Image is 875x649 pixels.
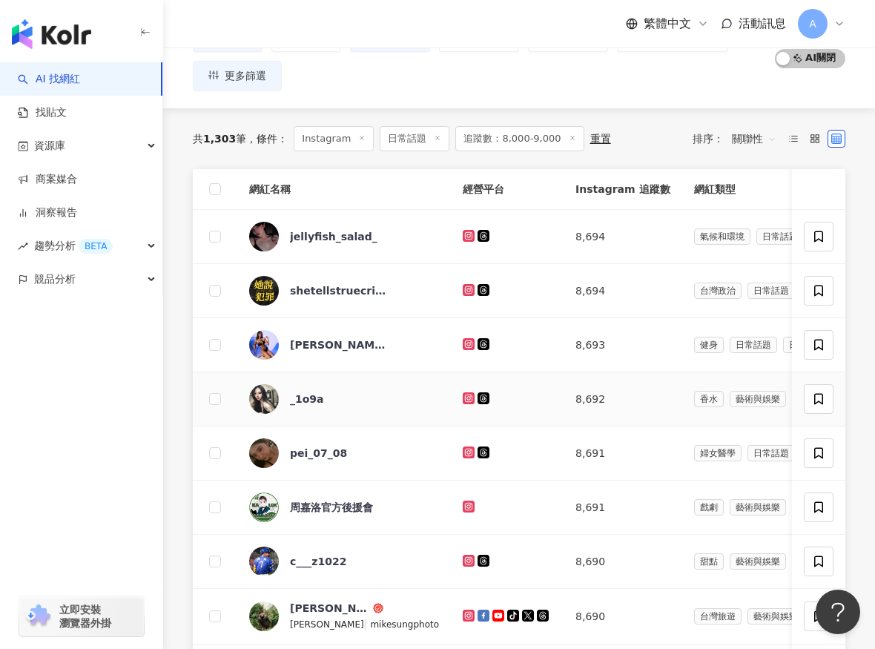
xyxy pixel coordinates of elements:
[249,384,279,414] img: KOL Avatar
[730,499,786,515] span: 藝術與娛樂
[730,337,777,353] span: 日常話題
[249,438,439,468] a: KOL Avatarpei_07_08
[816,590,860,634] iframe: Help Scout Beacon - Open
[694,337,724,353] span: 健身
[18,72,80,87] a: searchAI 找網紅
[694,608,742,625] span: 台灣旅遊
[246,133,288,145] span: 條件 ：
[249,547,439,576] a: KOL Avatarc___z1022
[249,384,439,414] a: KOL Avatar_1o9a
[34,263,76,296] span: 競品分析
[694,553,724,570] span: 甜點
[249,602,279,631] img: KOL Avatar
[290,619,364,630] span: [PERSON_NAME]
[370,619,439,630] span: mikesungphoto
[34,129,65,162] span: 資源庫
[739,16,786,30] span: 活動訊息
[249,492,439,522] a: KOL Avatar周嘉洛官方後援會
[249,330,439,360] a: KOL Avatar[PERSON_NAME]
[237,169,451,210] th: 網紅名稱
[694,391,724,407] span: 香水
[249,330,279,360] img: KOL Avatar
[564,210,681,264] td: 8,694
[249,276,439,306] a: KOL Avatarshetellstruecrime
[747,608,804,625] span: 藝術與娛樂
[564,535,681,589] td: 8,690
[18,105,67,120] a: 找貼文
[694,283,742,299] span: 台灣政治
[564,372,681,426] td: 8,692
[693,127,785,151] div: 排序：
[193,61,282,90] button: 更多篩選
[18,205,77,220] a: 洞察報告
[249,276,279,306] img: KOL Avatar
[290,601,370,616] div: [PERSON_NAME] Photography
[756,228,804,245] span: 日常話題
[564,169,681,210] th: Instagram 追蹤數
[564,426,681,481] td: 8,691
[694,499,724,515] span: 戲劇
[694,228,750,245] span: 氣候和環境
[249,492,279,522] img: KOL Avatar
[783,337,831,353] span: 日本旅遊
[564,318,681,372] td: 8,693
[809,16,816,32] span: A
[747,445,795,461] span: 日常話題
[564,264,681,318] td: 8,694
[225,70,266,82] span: 更多篩選
[249,222,279,251] img: KOL Avatar
[564,481,681,535] td: 8,691
[249,601,439,632] a: KOL Avatar[PERSON_NAME] Photography[PERSON_NAME]|mikesungphoto
[564,589,681,645] td: 8,690
[19,596,144,636] a: chrome extension立即安裝 瀏覽器外掛
[24,604,53,628] img: chrome extension
[290,554,346,569] div: c___z1022
[18,172,77,187] a: 商案媒合
[644,16,691,32] span: 繁體中文
[193,133,246,145] div: 共 筆
[747,283,795,299] span: 日常話題
[203,133,236,145] span: 1,303
[12,19,91,49] img: logo
[590,133,611,145] div: 重置
[380,126,449,151] span: 日常話題
[290,392,324,406] div: _1o9a
[249,222,439,251] a: KOL Avatarjellyfish_salad_
[294,126,374,151] span: Instagram
[290,446,347,461] div: pei_07_08
[34,229,113,263] span: 趨勢分析
[290,283,386,298] div: shetellstruecrime
[79,239,113,254] div: BETA
[730,391,786,407] span: 藝術與娛樂
[290,500,373,515] div: 周嘉洛官方後援會
[732,127,776,151] span: 關聯性
[290,229,377,244] div: jellyfish_salad_
[249,547,279,576] img: KOL Avatar
[451,169,564,210] th: 經營平台
[694,445,742,461] span: 婦女醫學
[59,603,111,630] span: 立即安裝 瀏覽器外掛
[730,553,786,570] span: 藝術與娛樂
[364,618,371,630] span: |
[18,241,28,251] span: rise
[249,438,279,468] img: KOL Avatar
[455,126,584,151] span: 追蹤數：8,000-9,000
[290,337,386,352] div: [PERSON_NAME]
